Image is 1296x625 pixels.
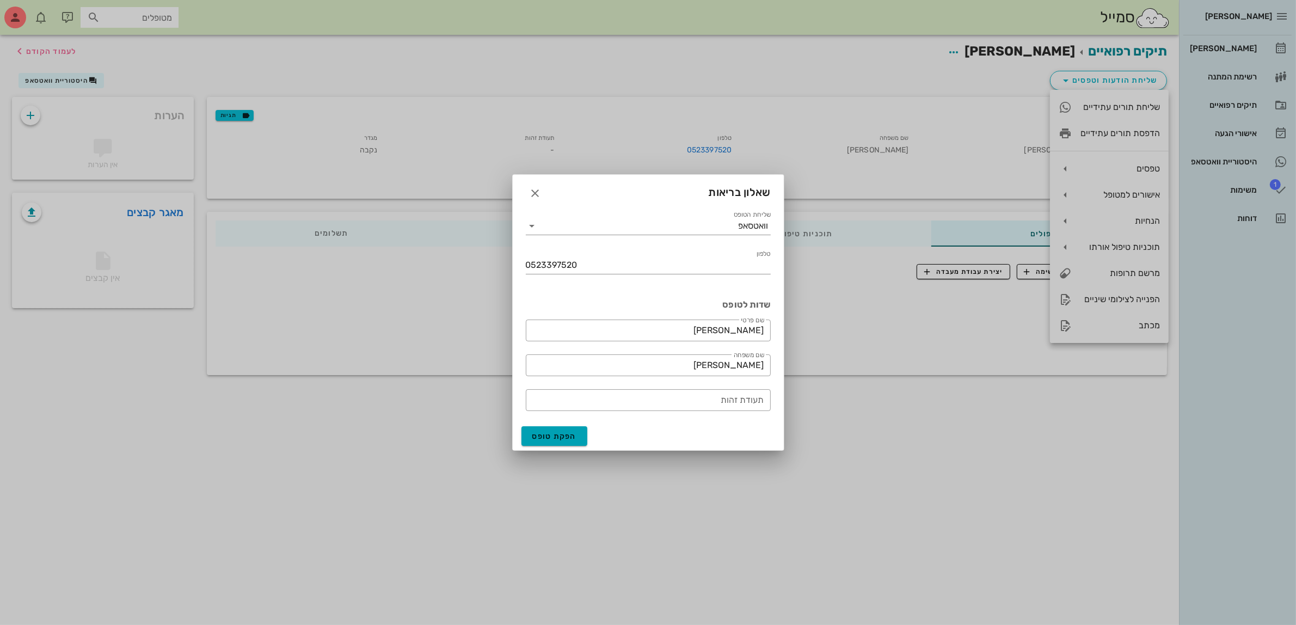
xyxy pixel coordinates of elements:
div: שליחת הטופסוואטסאפ [526,217,771,235]
label: טלפון [756,250,770,258]
button: הפקת טופס [521,426,588,446]
div: וואטסאפ [739,221,769,231]
span: שאלון בריאות [709,183,771,201]
span: הפקת טופס [532,432,577,441]
h3: שדות לטופס [526,299,771,311]
label: שם משפחה [733,351,764,359]
label: שליחת הטופס [733,211,770,219]
label: שם פרטי [741,316,764,324]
